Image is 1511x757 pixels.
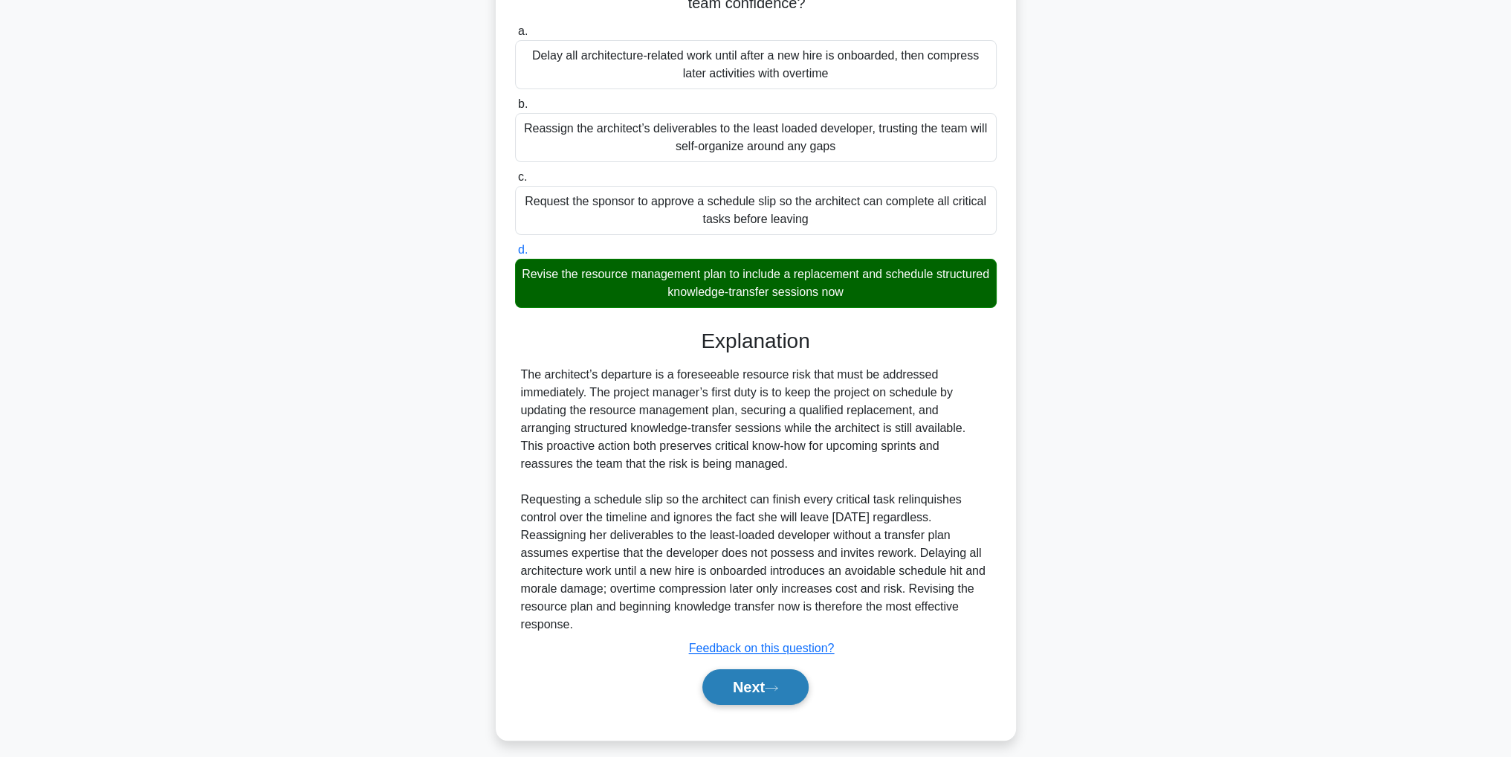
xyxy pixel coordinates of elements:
[518,25,528,37] span: a.
[518,243,528,256] span: d.
[524,329,988,354] h3: Explanation
[515,259,997,308] div: Revise the resource management plan to include a replacement and schedule structured knowledge-tr...
[689,642,835,654] a: Feedback on this question?
[518,97,528,110] span: b.
[515,186,997,235] div: Request the sponsor to approve a schedule slip so the architect can complete all critical tasks b...
[518,170,527,183] span: c.
[521,366,991,634] div: The architect’s departure is a foreseeable resource risk that must be addressed immediately. The ...
[515,40,997,89] div: Delay all architecture-related work until after a new hire is onboarded, then compress later acti...
[515,113,997,162] div: Reassign the architect’s deliverables to the least loaded developer, trusting the team will self-...
[702,669,809,705] button: Next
